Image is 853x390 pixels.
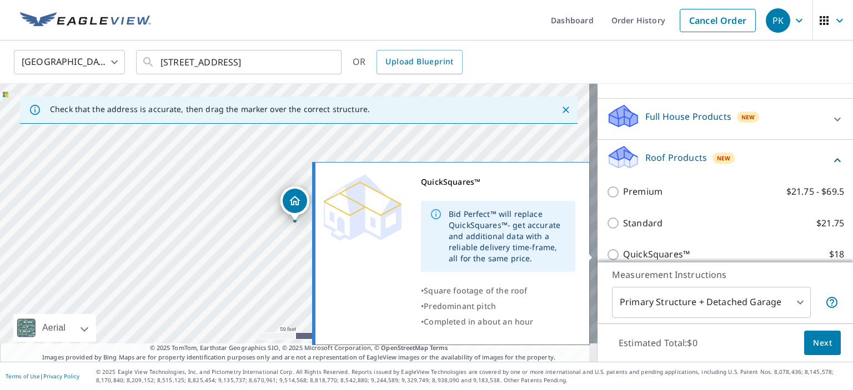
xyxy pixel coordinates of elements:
a: Privacy Policy [43,372,79,380]
div: Bid Perfect™ will replace QuickSquares™- get accurate and additional data with a reliable deliver... [449,204,566,269]
p: $21.75 [816,216,844,230]
div: OR [353,50,463,74]
div: Aerial [13,314,96,342]
span: Completed in about an hour [424,316,533,327]
p: | [6,373,79,379]
p: Standard [623,216,663,230]
span: Upload Blueprint [385,55,453,69]
div: Full House ProductsNew [606,103,844,135]
span: Square footage of the roof [424,285,527,296]
p: Measurement Instructions [612,268,839,281]
p: © 2025 Eagle View Technologies, Inc. and Pictometry International Corp. All Rights Reserved. Repo... [96,368,847,384]
div: Aerial [39,314,69,342]
div: • [421,298,575,314]
p: Roof Products [645,151,707,164]
p: Estimated Total: $0 [610,331,706,355]
span: New [717,154,731,163]
div: Roof ProductsNew [606,144,844,176]
img: EV Logo [20,12,151,29]
div: • [421,283,575,298]
span: Your report will include the primary structure and a detached garage if one exists. [825,296,839,309]
p: Check that the address is accurate, then drag the marker over the correct structure. [50,104,370,114]
div: QuickSquares™ [421,174,575,190]
button: Close [559,103,573,117]
p: Premium [623,185,663,199]
div: [GEOGRAPHIC_DATA] [14,47,125,78]
input: Search by address or latitude-longitude [160,47,319,78]
a: Upload Blueprint [377,50,462,74]
p: Full House Products [645,110,731,123]
a: Cancel Order [680,9,756,32]
span: © 2025 TomTom, Earthstar Geographics SIO, © 2025 Microsoft Corporation, © [150,343,448,353]
span: New [741,113,755,121]
button: Next [804,331,841,356]
div: PK [766,8,790,33]
p: $18 [829,247,844,261]
img: Premium [324,174,402,241]
p: QuickSquares™ [623,247,690,261]
div: Primary Structure + Detached Garage [612,287,811,318]
p: $21.75 - $69.5 [786,185,844,199]
a: Terms of Use [6,372,40,380]
div: Dropped pin, building 1, Residential property, 2056 Spring Valley Rd Lansdale, PA 19446 [280,186,309,221]
div: • [421,314,575,330]
span: Next [813,336,832,350]
span: Predominant pitch [424,301,496,311]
